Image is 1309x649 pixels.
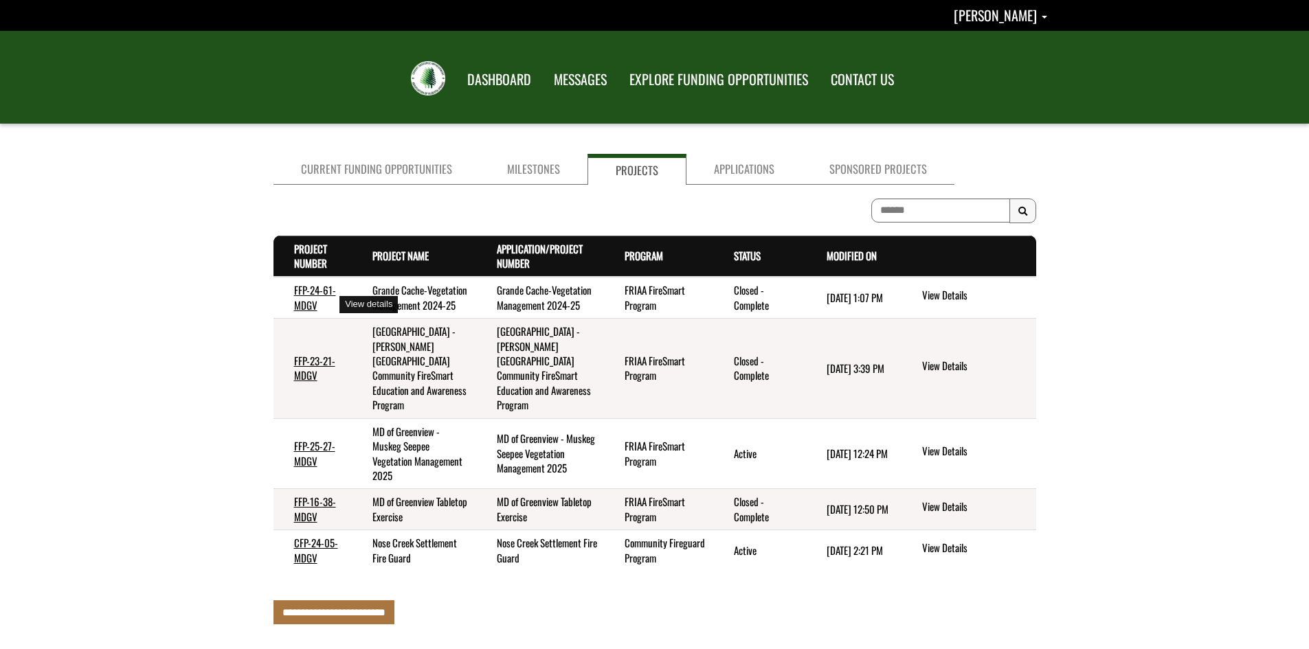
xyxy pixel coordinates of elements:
td: FRIAA FireSmart Program [604,277,713,318]
time: [DATE] 12:24 PM [827,446,888,461]
td: Active [713,530,806,571]
time: [DATE] 1:07 PM [827,290,883,305]
td: FFP-25-27-MDGV [273,418,352,489]
td: FRIAA FireSmart Program [604,319,713,419]
td: FFP-23-21-MDGV [273,319,352,419]
span: [PERSON_NAME] [954,5,1037,25]
img: FRIAA Submissions Portal [411,61,445,95]
td: FFP-24-61-MDGV [273,277,352,318]
td: action menu [899,489,1036,530]
a: FFP-25-27-MDGV [294,438,335,468]
a: Milestones [480,154,588,185]
td: 7/26/2023 12:50 PM [806,489,899,530]
a: Project Name [372,248,429,263]
td: action menu [899,319,1036,419]
td: 9/15/2025 3:39 PM [806,319,899,419]
a: Application/Project Number [497,241,583,271]
td: 7/11/2025 12:24 PM [806,418,899,489]
td: MD of Greenview Tabletop Exercise [476,489,604,530]
a: DASHBOARD [457,62,541,97]
a: CONTACT US [820,62,904,97]
nav: Main Navigation [455,58,904,97]
td: FRIAA FireSmart Program [604,489,713,530]
td: Grande Cache-Vegetation Management 2024-25 [476,277,604,318]
input: To search on partial text, use the asterisk (*) wildcard character. [871,198,1010,223]
td: Active [713,418,806,489]
td: Greenview - Sturgeon Heights Community FireSmart Education and Awareness Program [352,319,476,419]
time: [DATE] 12:50 PM [827,501,888,516]
td: MD of Greenview Tabletop Exercise [352,489,476,530]
td: 9/15/2025 1:07 PM [806,277,899,318]
td: Closed - Complete [713,277,806,318]
td: CFP-24-05-MDGV [273,530,352,571]
time: [DATE] 3:39 PM [827,361,884,376]
a: Status [734,248,761,263]
a: View details [922,540,1030,557]
td: Nose Creek Settlement Fire Guard [476,530,604,571]
td: Closed - Complete [713,319,806,419]
button: Search Results [1009,198,1036,223]
a: Current Funding Opportunities [273,154,480,185]
a: View details [922,499,1030,516]
td: Grande Cache-Vegetation Management 2024-25 [352,277,476,318]
td: Greenview - Sturgeon Heights Community FireSmart Education and Awareness Program [476,319,604,419]
a: EXPLORE FUNDING OPPORTUNITIES [619,62,818,97]
td: MD of Greenview - Muskeg Seepee Vegetation Management 2025 [476,418,604,489]
a: MESSAGES [544,62,617,97]
a: View details [922,288,1030,304]
td: Nose Creek Settlement Fire Guard [352,530,476,571]
a: Modified On [827,248,877,263]
td: 8/11/2025 2:21 PM [806,530,899,571]
a: FFP-23-21-MDGV [294,353,335,383]
td: Community Fireguard Program [604,530,713,571]
a: View details [922,444,1030,460]
a: FFP-16-38-MDGV [294,494,336,523]
a: Projects [588,154,686,185]
td: FFP-16-38-MDGV [273,489,352,530]
a: Wayne Brown [954,5,1047,25]
td: FRIAA FireSmart Program [604,418,713,489]
time: [DATE] 2:21 PM [827,543,883,558]
td: MD of Greenview - Muskeg Seepee Vegetation Management 2025 [352,418,476,489]
td: action menu [899,277,1036,318]
a: View details [922,358,1030,375]
a: CFP-24-05-MDGV [294,535,338,565]
th: Actions [899,236,1036,277]
td: action menu [899,530,1036,571]
a: Program [625,248,663,263]
a: Project Number [294,241,327,271]
div: View details [339,296,398,313]
a: FFP-24-61-MDGV [294,282,336,312]
td: Closed - Complete [713,489,806,530]
a: Sponsored Projects [802,154,954,185]
td: action menu [899,418,1036,489]
a: Applications [686,154,802,185]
